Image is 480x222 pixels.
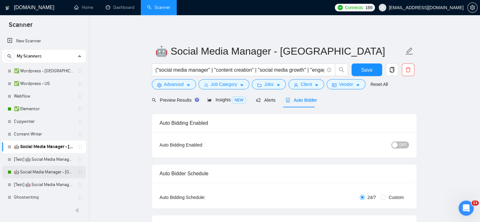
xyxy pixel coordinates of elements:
[211,81,237,88] span: Job Category
[4,20,38,33] span: Scanner
[386,194,406,201] span: Custom
[380,5,385,10] span: user
[160,114,409,132] div: Auto Bidding Enabled
[365,4,372,11] span: 169
[14,153,74,166] a: [Test] 🤖 Social Media Manager - [GEOGRAPHIC_DATA]
[194,97,200,103] div: Tooltip anchor
[160,141,243,148] div: Auto Bidding Enabled:
[14,166,74,178] a: 🤖 Social Media Manager - [GEOGRAPHIC_DATA]
[399,141,407,148] span: OFF
[155,43,404,59] input: Scanner name...
[256,98,276,103] span: Alerts
[264,81,274,88] span: Jobs
[459,201,474,216] iframe: Intercom live chat
[78,132,83,137] span: holder
[14,191,74,204] a: Ghostwriting
[74,5,93,10] a: homeHome
[252,79,286,89] button: folderJobscaret-down
[157,83,162,87] span: setting
[356,83,360,87] span: caret-down
[338,5,343,10] img: upwork-logo.png
[14,77,74,90] a: ✅ Wordpress - US
[2,35,86,47] li: New Scanner
[288,79,324,89] button: userClientcaret-down
[14,178,74,191] a: [Test] 🤖 Social Media Manager - [GEOGRAPHIC_DATA]
[4,51,15,61] button: search
[152,98,156,102] span: search
[294,83,298,87] span: user
[106,5,134,10] a: dashboardDashboard
[361,66,372,74] span: Save
[186,83,191,87] span: caret-down
[386,67,398,73] span: copy
[276,83,281,87] span: caret-down
[78,94,83,99] span: holder
[75,207,81,213] span: double-left
[339,81,353,88] span: Vendor
[402,67,414,73] span: delete
[199,79,249,89] button: barsJob Categorycaret-down
[17,50,42,63] span: My Scanners
[160,165,409,183] div: Auto Bidder Schedule
[147,5,170,10] a: searchScanner
[335,63,348,76] button: search
[468,5,477,10] span: setting
[204,83,208,87] span: bars
[14,115,74,128] a: Copywriter
[301,81,312,88] span: Client
[332,83,336,87] span: idcard
[7,35,81,47] a: New Scanner
[467,3,477,13] button: setting
[14,90,74,103] a: Webflow
[78,106,83,111] span: holder
[78,119,83,124] span: holder
[405,47,413,55] span: edit
[78,195,83,200] span: holder
[156,66,324,74] input: Search Freelance Jobs...
[78,182,83,187] span: holder
[78,144,83,149] span: holder
[335,67,347,73] span: search
[352,63,382,76] button: Save
[5,3,10,13] img: logo
[345,4,364,11] span: Connects:
[78,157,83,162] span: holder
[314,83,319,87] span: caret-down
[164,81,184,88] span: Advanced
[286,98,290,102] span: robot
[160,194,243,201] div: Auto Bidding Schedule:
[152,98,197,103] span: Preview Results
[14,128,74,141] a: Content Writer
[5,54,14,58] span: search
[152,79,196,89] button: settingAdvancedcaret-down
[14,65,74,77] a: ✅ Wordpress - [GEOGRAPHIC_DATA]
[78,69,83,74] span: holder
[365,194,378,201] span: 24/7
[240,83,244,87] span: caret-down
[14,103,74,115] a: ✅ Elementor
[327,68,331,72] span: info-circle
[207,97,246,102] span: Insights
[402,63,414,76] button: delete
[256,98,260,102] span: notification
[467,5,477,10] a: setting
[78,170,83,175] span: holder
[386,63,398,76] button: copy
[286,98,317,103] span: Auto Bidder
[232,97,246,104] span: NEW
[207,98,212,102] span: area-chart
[370,81,388,88] a: Reset All
[78,81,83,86] span: holder
[327,79,365,89] button: idcardVendorcaret-down
[471,201,479,206] span: 11
[14,141,74,153] a: 🤖 Social Media Manager - [GEOGRAPHIC_DATA]
[257,83,262,87] span: folder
